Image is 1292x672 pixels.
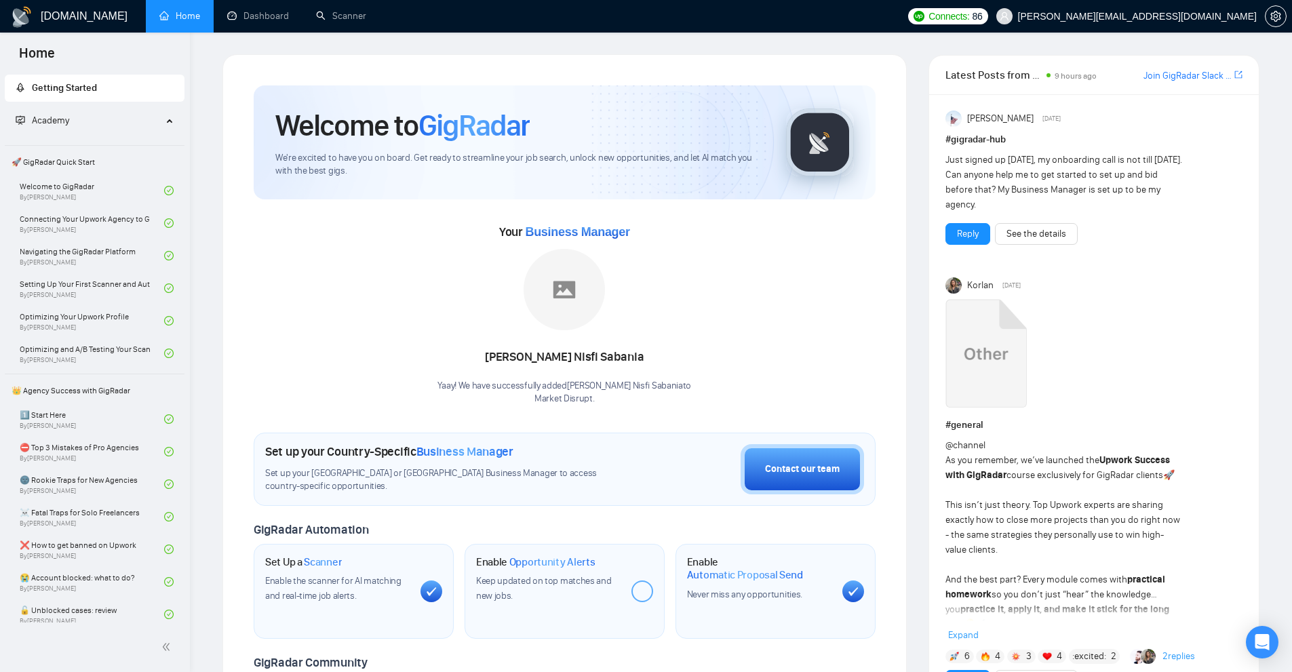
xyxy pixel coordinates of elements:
[254,655,368,670] span: GigRadar Community
[928,9,969,24] span: Connects:
[20,437,164,467] a: ⛔ Top 3 Mistakes of Pro AgenciesBy[PERSON_NAME]
[164,414,174,424] span: check-circle
[164,349,174,358] span: check-circle
[16,83,25,92] span: rocket
[164,545,174,554] span: check-circle
[967,278,994,293] span: Korlan
[1266,11,1286,22] span: setting
[1141,649,1156,664] img: Korlan
[1026,650,1032,663] span: 3
[945,299,1027,412] a: Upwork Success with GigRadar.mp4
[948,629,979,641] span: Expand
[164,316,174,325] span: check-circle
[164,610,174,619] span: check-circle
[1234,68,1242,81] a: export
[995,650,1000,663] span: 4
[20,338,164,368] a: Optimizing and A/B Testing Your Scanner for Better ResultsBy[PERSON_NAME]
[687,568,803,582] span: Automatic Proposal Send
[164,479,174,489] span: check-circle
[20,599,164,629] a: 🔓 Unblocked cases: reviewBy[PERSON_NAME]
[161,640,175,654] span: double-left
[945,418,1242,433] h1: # general
[976,618,987,630] span: ✍️
[275,107,530,144] h1: Welcome to
[945,439,985,451] span: @channel
[265,575,402,601] span: Enable the scanner for AI matching and real-time job alerts.
[20,241,164,271] a: Navigating the GigRadar PlatformBy[PERSON_NAME]
[437,380,691,406] div: Yaay! We have successfully added [PERSON_NAME] Nisfi Sabania to
[159,10,200,22] a: homeHome
[275,152,764,178] span: We're excited to have you on board. Get ready to streamline your job search, unlock new opportuni...
[1006,226,1066,241] a: See the details
[1055,71,1097,81] span: 9 hours ago
[16,115,25,125] span: fund-projection-screen
[945,111,962,127] img: Anisuzzaman Khan
[957,226,979,241] a: Reply
[765,462,840,477] div: Contact our team
[20,502,164,532] a: ☠️ Fatal Traps for Solo FreelancersBy[PERSON_NAME]
[20,306,164,336] a: Optimizing Your Upwork ProfileBy[PERSON_NAME]
[164,577,174,587] span: check-circle
[437,393,691,406] p: Market Disrupt .
[945,153,1183,212] div: Just signed up [DATE], my onboarding call is not till [DATE]. Can anyone help me to get started t...
[8,43,66,72] span: Home
[437,346,691,369] div: [PERSON_NAME] Nisfi Sabania
[265,444,513,459] h1: Set up your Country-Specific
[164,251,174,260] span: check-circle
[1234,69,1242,80] span: export
[1111,650,1116,663] span: 2
[967,111,1034,126] span: [PERSON_NAME]
[1130,649,1145,664] img: Sergey
[265,555,342,569] h1: Set Up a
[5,75,184,102] li: Getting Started
[945,604,1169,630] strong: practice it, apply it, and make it stick for the long run.
[499,224,630,239] span: Your
[418,107,530,144] span: GigRadar
[20,208,164,238] a: Connecting Your Upwork Agency to GigRadarBy[PERSON_NAME]
[945,277,962,294] img: Korlan
[964,650,970,663] span: 6
[20,404,164,434] a: 1️⃣ Start HereBy[PERSON_NAME]
[1042,113,1061,125] span: [DATE]
[950,652,959,661] img: 🚀
[227,10,289,22] a: dashboardDashboard
[741,444,864,494] button: Contact our team
[1057,650,1062,663] span: 4
[164,186,174,195] span: check-circle
[164,283,174,293] span: check-circle
[786,108,854,176] img: gigradar-logo.png
[32,115,69,126] span: Academy
[687,555,831,582] h1: Enable
[509,555,595,569] span: Opportunity Alerts
[1000,12,1009,21] span: user
[20,567,164,597] a: 😭 Account blocked: what to do?By[PERSON_NAME]
[1163,469,1175,481] span: 🚀
[11,6,33,28] img: logo
[945,223,990,245] button: Reply
[1246,626,1278,658] div: Open Intercom Messenger
[164,512,174,521] span: check-circle
[1042,652,1052,661] img: ❤️
[20,534,164,564] a: ❌ How to get banned on UpworkBy[PERSON_NAME]
[524,249,605,330] img: placeholder.png
[1002,279,1021,292] span: [DATE]
[687,589,802,600] span: Never miss any opportunities.
[265,467,625,493] span: Set up your [GEOGRAPHIC_DATA] or [GEOGRAPHIC_DATA] Business Manager to access country-specific op...
[973,9,983,24] span: 86
[20,273,164,303] a: Setting Up Your First Scanner and Auto-BidderBy[PERSON_NAME]
[254,522,368,537] span: GigRadar Automation
[1072,649,1106,664] span: :excited:
[6,377,183,404] span: 👑 Agency Success with GigRadar
[1162,650,1195,663] a: 2replies
[981,652,990,661] img: 🔥
[964,618,976,630] span: 💡
[1265,5,1287,27] button: setting
[1143,68,1232,83] a: Join GigRadar Slack Community
[476,555,595,569] h1: Enable
[1011,652,1021,661] img: 💥
[945,132,1242,147] h1: # gigradar-hub
[164,447,174,456] span: check-circle
[316,10,366,22] a: searchScanner
[304,555,342,569] span: Scanner
[525,225,629,239] span: Business Manager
